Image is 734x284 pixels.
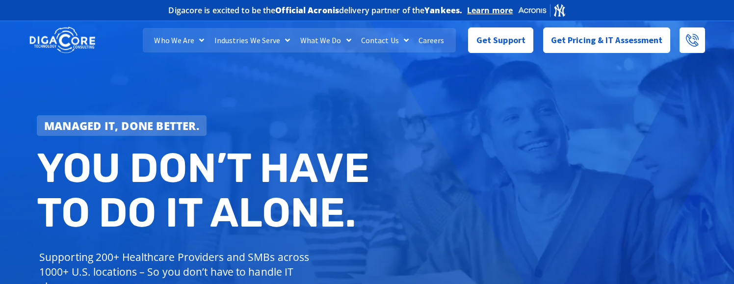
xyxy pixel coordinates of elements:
img: Acronis [518,3,566,17]
a: Industries We Serve [210,28,295,52]
a: Get Pricing & IT Assessment [543,27,671,53]
strong: Managed IT, done better. [44,118,199,133]
a: Get Support [468,27,533,53]
a: Managed IT, done better. [37,115,207,136]
b: Official Acronis [275,5,339,16]
h2: You don’t have to do IT alone. [37,146,374,235]
b: Yankees. [424,5,462,16]
nav: Menu [143,28,456,52]
a: What We Do [295,28,356,52]
a: Learn more [467,5,513,15]
h2: Digacore is excited to be the delivery partner of the [168,6,462,14]
a: Careers [414,28,449,52]
a: Contact Us [356,28,414,52]
a: Who We Are [149,28,209,52]
span: Get Support [476,30,525,50]
img: DigaCore Technology Consulting [29,26,95,54]
span: Get Pricing & IT Assessment [551,30,663,50]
